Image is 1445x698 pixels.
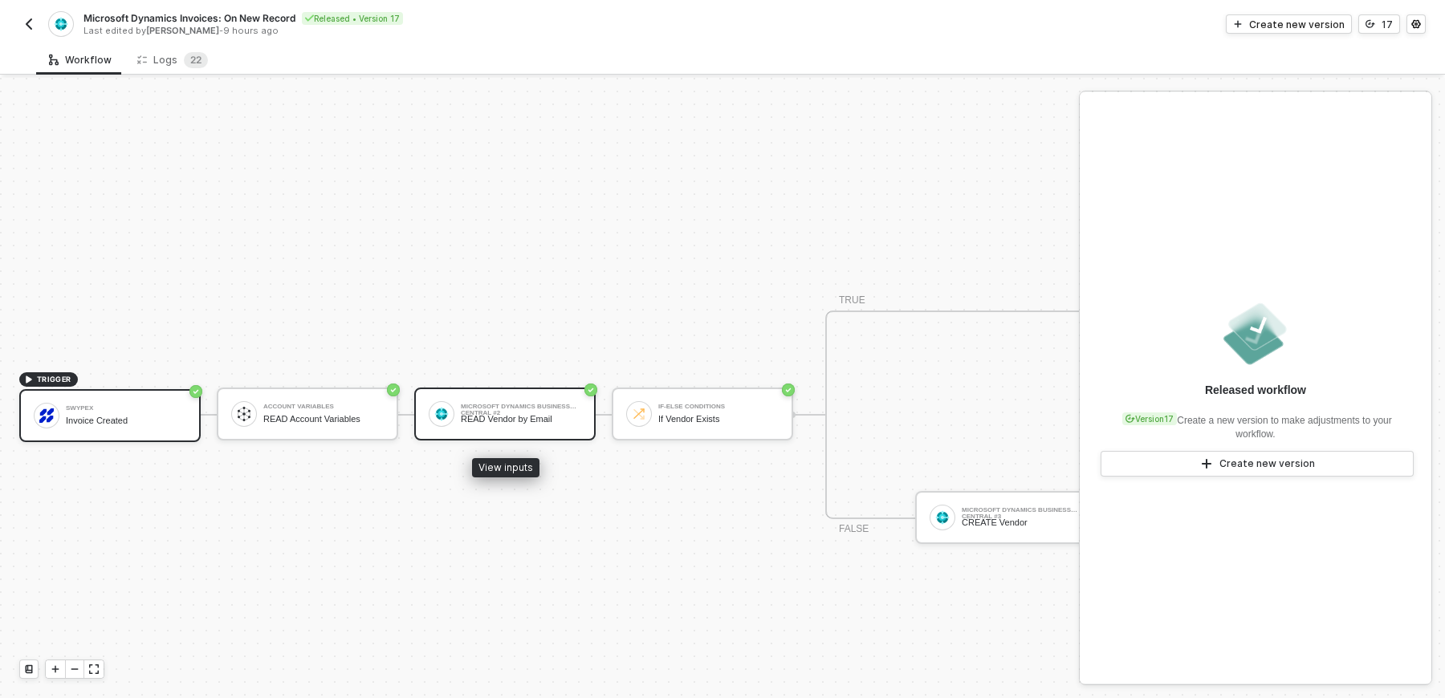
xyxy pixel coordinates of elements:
div: Logs [137,52,208,68]
div: If-Else Conditions [658,404,779,410]
img: icon [434,407,449,421]
span: icon-expand [89,664,99,674]
img: released.png [1220,298,1291,369]
span: icon-versioning [1125,414,1135,424]
img: icon [935,510,950,525]
span: [PERSON_NAME] [146,25,219,36]
span: icon-play [51,664,60,674]
div: Version 17 [1122,412,1177,425]
span: icon-minus [70,664,79,674]
div: Account Variables [263,404,384,410]
img: integration-icon [54,17,67,31]
button: 17 [1358,14,1400,34]
div: Create new version [1249,18,1345,31]
span: icon-versioning [1366,19,1375,29]
div: Last edited by - 9 hours ago [83,25,721,37]
img: icon [632,407,646,421]
div: Released workflow [1205,382,1306,398]
div: TRUE [839,293,865,308]
div: READ Account Variables [263,414,384,424]
div: View inputs [472,458,539,477]
div: Invoice Created [66,416,186,426]
div: Microsoft Dynamics Business Central #2 [461,404,581,410]
div: READ Vendor by Email [461,414,581,424]
div: Create new version [1219,457,1315,470]
span: icon-play [1200,457,1213,470]
span: icon-success-page [584,383,597,396]
span: icon-success-page [782,383,795,396]
div: FALSE [839,521,869,537]
img: icon [237,407,251,421]
div: Swypex [66,405,186,412]
div: If Vendor Exists [658,414,779,424]
span: TRIGGER [37,373,71,386]
button: back [19,14,39,34]
button: Create new version [1101,451,1414,477]
div: Released • Version 17 [302,12,403,25]
div: Workflow [49,54,112,67]
sup: 22 [184,52,208,68]
div: Create a new version to make adjustments to your workflow. [1099,404,1412,441]
span: icon-success-page [189,385,202,398]
span: 2 [190,54,196,66]
button: Create new version [1226,14,1352,34]
img: icon [39,408,54,423]
div: Microsoft Dynamics Business Central #3 [962,507,1082,513]
span: icon-play [1233,19,1243,29]
span: icon-settings [1411,19,1421,29]
span: 2 [196,54,201,66]
div: 17 [1382,18,1393,31]
span: Microsoft Dynamics Invoices: On New Record [83,11,295,25]
img: back [22,18,35,30]
span: icon-play [24,375,34,384]
span: icon-success-page [387,383,400,396]
div: CREATE Vendor [962,517,1082,528]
